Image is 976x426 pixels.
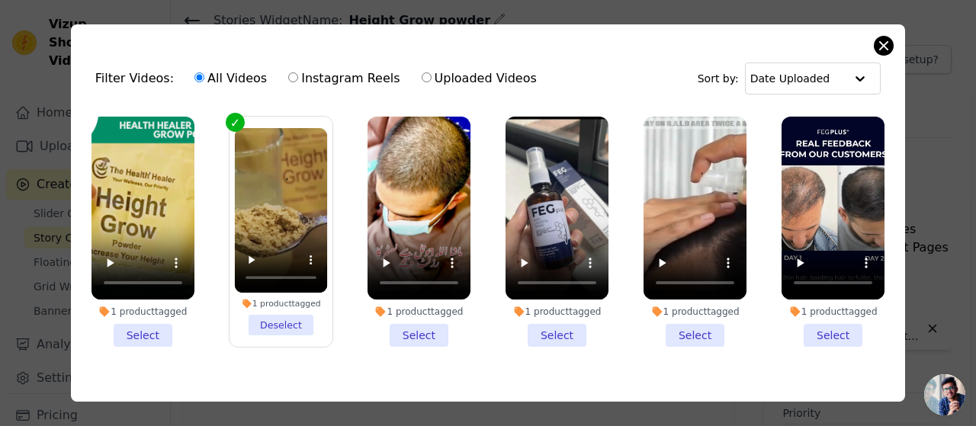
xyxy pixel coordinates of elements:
label: Instagram Reels [287,69,400,88]
div: Sort by: [698,62,881,94]
div: 1 product tagged [235,298,328,309]
button: Close modal [875,37,893,55]
a: Open chat [924,374,965,415]
div: 1 product tagged [91,306,194,318]
div: 1 product tagged [368,306,470,318]
div: 1 product tagged [782,306,884,318]
div: 1 product tagged [644,306,746,318]
div: Filter Videos: [95,61,545,96]
div: 1 product tagged [506,306,608,318]
label: Uploaded Videos [421,69,538,88]
label: All Videos [194,69,268,88]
